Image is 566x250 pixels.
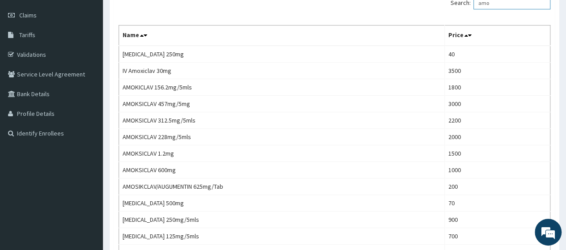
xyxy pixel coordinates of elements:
[119,79,445,96] td: AMOKICLAV 156.2mg/5mls
[119,212,445,228] td: [MEDICAL_DATA] 250mg/5mls
[119,129,445,145] td: AMOKSICLAV 228mg/5mls
[445,63,550,79] td: 3500
[119,25,445,46] th: Name
[445,228,550,245] td: 700
[119,162,445,178] td: AMOKSICLAV 600mg
[119,178,445,195] td: AMOSIKCLAV/AUGUMENTIN 625mg/Tab
[147,4,168,26] div: Minimize live chat window
[17,45,36,67] img: d_794563401_company_1708531726252_794563401
[19,31,35,39] span: Tariffs
[445,162,550,178] td: 1000
[445,112,550,129] td: 2200
[119,195,445,212] td: [MEDICAL_DATA] 500mg
[445,145,550,162] td: 1500
[4,160,170,191] textarea: Type your message and hit 'Enter'
[445,25,550,46] th: Price
[445,96,550,112] td: 3000
[445,46,550,63] td: 40
[445,79,550,96] td: 1800
[19,11,37,19] span: Claims
[445,212,550,228] td: 900
[52,71,123,161] span: We're online!
[119,228,445,245] td: [MEDICAL_DATA] 125mg/5mls
[445,129,550,145] td: 2000
[119,63,445,79] td: IV Amoxiclav 30mg
[445,178,550,195] td: 200
[47,50,150,62] div: Chat with us now
[445,195,550,212] td: 70
[119,96,445,112] td: AMOKSICLAV 457mg/5mg
[119,145,445,162] td: AMOKSICLAV 1.2mg
[119,112,445,129] td: AMOKSICLAV 312.5mg/5mls
[119,46,445,63] td: [MEDICAL_DATA] 250mg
